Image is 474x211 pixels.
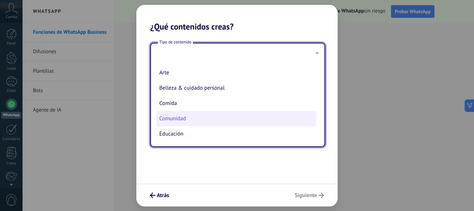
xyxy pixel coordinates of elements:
[157,193,169,198] span: Atrás
[147,189,172,201] button: Atrás
[156,141,316,157] li: Fotografía
[156,65,316,80] li: Arte
[158,39,193,45] span: Tipo de contenido
[136,5,338,32] h2: ¿Qué contenidos creas?
[156,80,316,96] li: Belleza & cuidado personal
[156,126,316,141] li: Educación
[156,96,316,111] li: Comida
[156,111,316,126] li: Comunidad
